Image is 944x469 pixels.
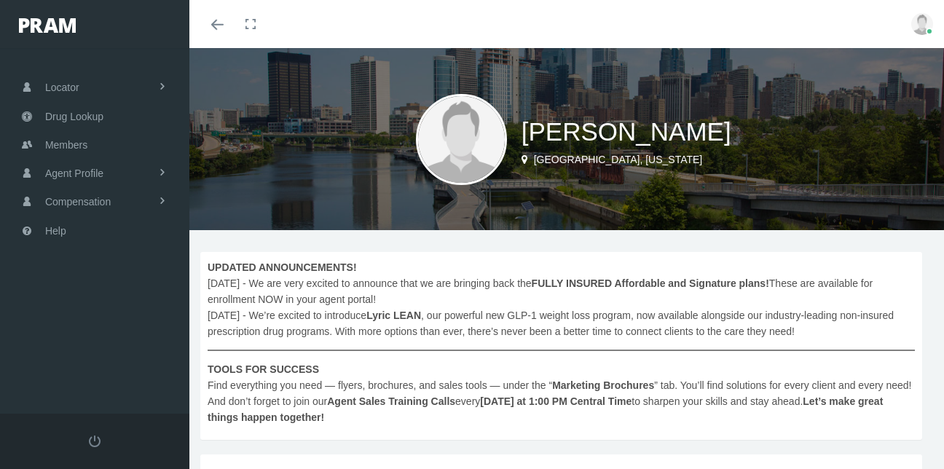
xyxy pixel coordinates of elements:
[45,159,103,187] span: Agent Profile
[327,395,455,407] b: Agent Sales Training Calls
[208,363,319,375] b: TOOLS FOR SUCCESS
[19,18,76,33] img: PRAM_20_x_78.png
[45,74,79,101] span: Locator
[45,103,103,130] span: Drug Lookup
[532,277,769,289] b: FULLY INSURED Affordable and Signature plans!
[45,217,66,245] span: Help
[911,13,933,35] img: user-placeholder.jpg
[208,261,357,273] b: UPDATED ANNOUNCEMENTS!
[552,379,654,391] b: Marketing Brochures
[522,117,731,146] span: [PERSON_NAME]
[45,188,111,216] span: Compensation
[534,154,703,165] span: [GEOGRAPHIC_DATA], [US_STATE]
[366,310,421,321] b: Lyric LEAN
[480,395,632,407] b: [DATE] at 1:00 PM Central Time
[45,131,87,159] span: Members
[416,94,507,185] img: user-placeholder.jpg
[208,259,915,425] span: [DATE] - We are very excited to announce that we are bringing back the These are available for en...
